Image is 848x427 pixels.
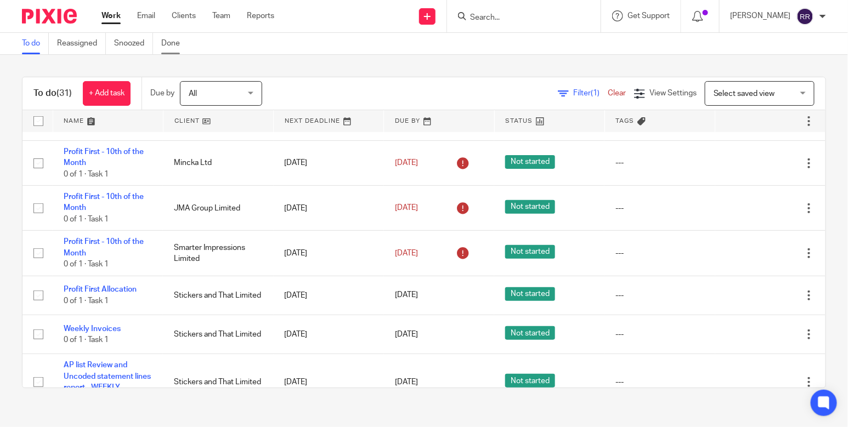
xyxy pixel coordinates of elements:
[395,204,418,212] span: [DATE]
[64,361,151,391] a: AP list Review and Uncoded statement lines report - WEEKLY
[649,89,697,97] span: View Settings
[616,118,635,124] span: Tags
[395,249,418,257] span: [DATE]
[161,33,188,54] a: Done
[163,354,273,411] td: Stickers and That Limited
[137,10,155,21] a: Email
[274,231,384,276] td: [DATE]
[615,203,704,214] div: ---
[608,89,626,97] a: Clear
[615,248,704,259] div: ---
[101,10,121,21] a: Work
[731,10,791,21] p: [PERSON_NAME]
[615,329,704,340] div: ---
[274,186,384,231] td: [DATE]
[64,170,109,178] span: 0 of 1 · Task 1
[395,159,418,167] span: [DATE]
[189,90,197,98] span: All
[395,331,418,338] span: [DATE]
[83,81,131,106] a: + Add task
[469,13,568,23] input: Search
[395,292,418,299] span: [DATE]
[22,33,49,54] a: To do
[114,33,153,54] a: Snoozed
[274,276,384,315] td: [DATE]
[505,326,555,340] span: Not started
[505,287,555,301] span: Not started
[163,276,273,315] td: Stickers and That Limited
[64,238,144,257] a: Profit First - 10th of the Month
[573,89,608,97] span: Filter
[247,10,274,21] a: Reports
[395,378,418,386] span: [DATE]
[274,354,384,411] td: [DATE]
[57,33,106,54] a: Reassigned
[64,297,109,305] span: 0 of 1 · Task 1
[150,88,174,99] p: Due by
[627,12,670,20] span: Get Support
[64,325,121,333] a: Weekly Invoices
[615,157,704,168] div: ---
[163,140,273,185] td: Mincka Ltd
[274,315,384,354] td: [DATE]
[505,200,555,214] span: Not started
[64,215,109,223] span: 0 of 1 · Task 1
[505,374,555,388] span: Not started
[163,231,273,276] td: Smarter Impressions Limited
[796,8,814,25] img: svg%3E
[64,193,144,212] a: Profit First - 10th of the Month
[64,286,137,293] a: Profit First Allocation
[615,377,704,388] div: ---
[591,89,600,97] span: (1)
[22,9,77,24] img: Pixie
[274,140,384,185] td: [DATE]
[163,315,273,354] td: Stickers and That Limited
[64,336,109,344] span: 0 of 1 · Task 1
[615,290,704,301] div: ---
[56,89,72,98] span: (31)
[505,155,555,169] span: Not started
[714,90,775,98] span: Select saved view
[505,245,555,259] span: Not started
[64,260,109,268] span: 0 of 1 · Task 1
[64,148,144,167] a: Profit First - 10th of the Month
[212,10,230,21] a: Team
[163,186,273,231] td: JMA Group Limited
[172,10,196,21] a: Clients
[33,88,72,99] h1: To do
